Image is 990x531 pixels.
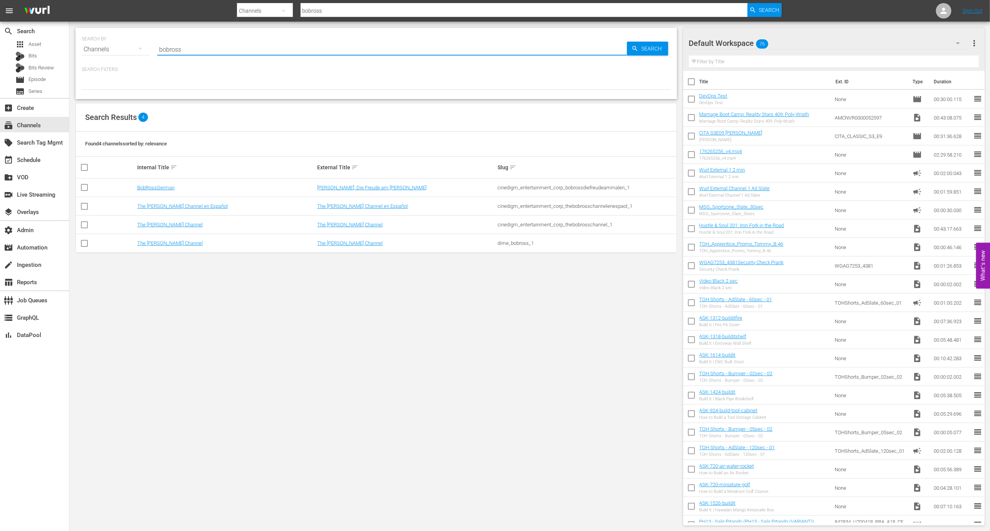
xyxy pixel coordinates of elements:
span: Automation [4,243,13,252]
td: None [832,201,909,219]
td: 00:00:02.002 [931,367,973,386]
a: BobRossGerman [137,185,175,190]
td: AMCNVR0000052597 [832,108,909,127]
td: 00:07:36.923 [931,312,973,330]
div: Channels [82,39,150,60]
span: reorder [973,261,982,270]
span: VOD [4,173,13,182]
span: reorder [973,205,982,214]
div: Internal Title [137,163,315,172]
span: Search [759,3,779,17]
a: TOH Shorts - Bumper - 05sec - 02 [699,426,773,432]
td: 00:43:08.075 [931,108,973,127]
span: Video [913,261,922,270]
span: reorder [973,279,982,288]
td: None [832,219,909,238]
span: Ingestion [4,260,13,270]
span: Video [913,502,922,511]
td: None [832,145,909,164]
a: TOH Shorts - AdSlate - 60sec - 01 [699,297,772,302]
span: Video [913,354,922,363]
div: Video Black 2 sec [699,285,738,290]
div: Default Workspace [689,32,968,54]
a: Marriage Boot Camp: Reality Stars 409: Poly-Wrath [699,111,809,117]
span: sort [351,164,358,171]
div: Build It | CNC Built Stool [699,359,744,364]
span: reorder [973,335,982,344]
td: TOHShorts_Bumper_05sec_02 [832,423,909,442]
span: reorder [973,501,982,511]
th: Title [699,71,831,93]
a: ASK-1318-builditshelf [699,334,746,339]
span: Series [29,88,42,95]
a: TOH_Apprentice_Promo_Tommy_B.46 [699,241,783,247]
a: The [PERSON_NAME] Channel en Español [137,203,228,209]
div: Marriage Boot Camp: Reality Stars 409: Poly-Wrath [699,119,809,124]
a: ASK-1526-buildit [699,500,736,506]
span: Ad [913,169,922,178]
div: TOH Shorts - Bumper - 02sec - 02 [699,378,773,383]
span: Reports [4,278,13,287]
span: Ad [913,298,922,307]
button: Open Feedback Widget [976,243,990,288]
div: Wurl External 1 2 min [699,174,745,179]
a: Hustle & Soul 201: Iron Fork in the Road [699,223,784,228]
a: ASK-1614-buildit [699,352,736,358]
td: 00:31:36.628 [931,127,973,145]
span: Episode [913,131,922,141]
span: Video [913,280,922,289]
th: Duration [929,71,975,93]
a: CITA S3E09 [PERSON_NAME] [699,130,763,136]
span: Ad [913,446,922,455]
span: Search [639,42,668,56]
div: 176265256_v4.mp4 [699,156,742,161]
td: None [832,386,909,405]
td: TOHShorts_Bumper_02sec_02 [832,367,909,386]
span: reorder [973,113,982,122]
span: Video [913,113,922,122]
div: cinedigm_entertainment_corp_bobrossdiefreudeammalen_1 [498,185,676,190]
span: Ad [913,206,922,215]
td: None [832,479,909,497]
a: TOH Shorts - AdSlate - 120sec - 01 [699,445,775,450]
span: reorder [973,224,982,233]
span: reorder [973,372,982,381]
td: 00:00:30.030 [931,201,973,219]
a: The [PERSON_NAME] Channel [137,240,203,246]
span: Video [913,465,922,474]
span: Create [4,103,13,113]
span: 76 [756,36,768,52]
a: ASK-720-miniature-golf [699,482,750,487]
td: None [832,330,909,349]
div: Build It | Black Pipe Bookshelf [699,396,754,401]
span: reorder [973,427,982,437]
td: 00:01:26.853 [931,256,973,275]
span: Found 4 channels sorted by: relevance [85,141,167,147]
span: reorder [973,483,982,492]
div: Build It | Fire Pit Cover [699,322,743,327]
span: Job Queues [4,296,13,305]
span: reorder [973,390,982,400]
div: Slug [498,163,676,172]
th: Type [908,71,929,93]
span: Episode [29,76,46,83]
span: Search Tag Mgmt [4,138,13,147]
span: Video [913,335,922,344]
span: Ad [913,187,922,196]
a: [PERSON_NAME]: Die Freude am [PERSON_NAME] [317,185,427,190]
td: None [832,349,909,367]
a: 176265256_v4.mp4 [699,148,742,154]
a: The [PERSON_NAME] Channel [317,222,383,228]
span: Episode [15,75,25,84]
div: MSG_Sportzone_Slate_30sec [699,211,764,216]
div: [PERSON_NAME] [699,137,763,142]
a: MSG_Sportzone_Slate_30sec [699,204,764,210]
a: The [PERSON_NAME] Channel [317,240,383,246]
td: None [832,90,909,108]
td: TOHShorts_AdSlate_120sec_01 [832,442,909,460]
div: How to Build a Tool Storage Cabinet [699,415,767,420]
td: 00:04:28.101 [931,479,973,497]
span: Channels [4,121,13,130]
span: Episode [913,520,922,529]
span: reorder [973,168,982,177]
